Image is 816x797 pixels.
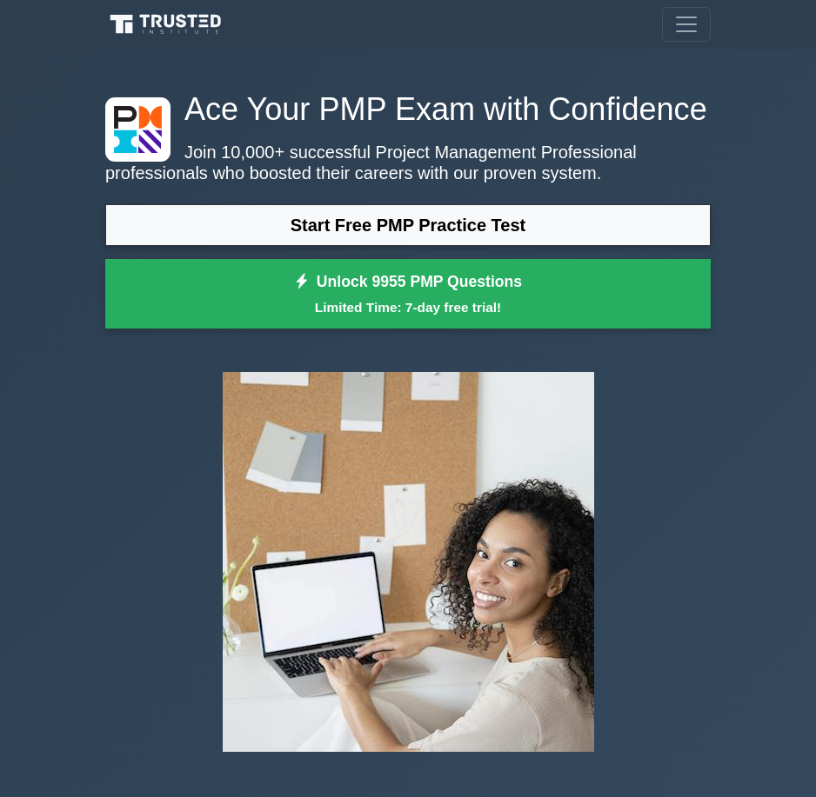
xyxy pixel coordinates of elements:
[105,204,711,246] a: Start Free PMP Practice Test
[127,297,689,317] small: Limited Time: 7-day free trial!
[662,7,711,42] button: Toggle navigation
[105,90,711,128] h1: Ace Your PMP Exam with Confidence
[105,142,711,183] p: Join 10,000+ successful Project Management Professional professionals who boosted their careers w...
[105,259,711,329] a: Unlock 9955 PMP QuestionsLimited Time: 7-day free trial!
